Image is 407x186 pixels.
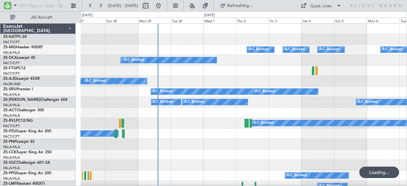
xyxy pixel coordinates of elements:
[3,161,50,165] a: ZS-SGCChallenger 601-3A
[7,12,69,23] button: All Aircraft
[17,15,67,20] span: All Aircraft
[3,50,20,55] a: FALA/HLA
[108,3,138,9] span: [DATE] - [DATE]
[3,61,20,65] a: FACT/CPT
[153,97,173,107] div: A/C Booked
[3,108,44,112] a: ZS-ACTChallenger 300
[310,3,332,10] div: Quick Links
[3,171,51,175] a: ZS-PPGSuper King Air 200
[19,1,56,10] input: A/C (Reg. or Type)
[3,92,20,97] a: FALA/HLA
[3,171,16,175] span: ZS-PPG
[319,45,339,54] div: A/C Booked
[3,140,35,144] a: ZS-PNPLearjet 45
[236,17,269,23] div: Thu 2
[3,166,20,170] a: FALA/HLA
[3,150,17,154] span: ZS-CCK
[82,13,93,18] div: [DATE]
[298,1,345,11] button: Quick Links
[3,82,20,86] a: FAOR/JNB
[285,45,305,54] div: A/C Booked
[3,71,20,76] a: FACT/CPT
[3,77,40,81] a: ZS-AJDLearjet 45XR
[227,3,253,8] span: Refreshing...
[3,98,40,102] span: ZS-[PERSON_NAME]
[3,40,20,45] a: FACT/CPT
[359,167,399,178] div: Loading...
[3,87,17,91] span: ZS-SRU
[3,119,33,123] a: ZS-RVLPC12/NG
[301,17,334,23] div: Sat 4
[358,97,378,107] div: A/C Booked
[255,87,275,96] div: A/C Booked
[3,140,17,144] span: ZS-PNP
[3,119,16,123] span: ZS-RVL
[3,35,27,39] a: ZS-KATPC-24
[3,35,16,39] span: ZS-KAT
[3,129,51,133] a: ZS-PZUSuper King Air 200
[287,171,307,180] div: A/C Booked
[3,124,20,128] a: FACT/CPT
[3,87,33,91] a: ZS-SRUPremier I
[3,98,67,102] a: ZS-[PERSON_NAME]Challenger 604
[86,76,106,86] div: A/C Booked
[3,108,17,112] span: ZS-ACT
[3,145,20,149] a: FALA/HLA
[138,17,171,23] div: Mon 29
[184,97,204,107] div: A/C Booked
[3,113,20,118] a: FALA/HLA
[3,66,16,70] span: ZS-FTG
[3,45,43,49] a: ZS-MIGHawker 900XP
[203,17,236,23] div: Wed 1
[253,118,273,128] div: A/C Booked
[3,66,25,70] a: ZS-FTGPC12
[3,176,20,181] a: FALA/HLA
[153,87,173,96] div: A/C Booked
[72,17,105,23] div: Sat 27
[124,55,144,65] div: A/C Booked
[3,45,16,49] span: ZS-MIG
[3,56,35,60] a: ZS-DCALearjet 45
[217,1,255,11] button: Refreshing...
[3,77,17,81] span: ZS-AJD
[269,17,301,23] div: Fri 3
[3,155,20,160] a: FALA/HLA
[3,56,17,60] span: ZS-DCA
[105,17,138,23] div: Sun 28
[3,134,20,139] a: FACT/CPT
[3,182,17,186] span: ZS-LMF
[249,45,269,54] div: A/C Booked
[3,150,52,154] a: ZS-CCKSuper King Air 350
[3,161,17,165] span: ZS-SGC
[3,129,16,133] span: ZS-PZU
[367,17,399,23] div: Mon 6
[204,13,215,18] div: [DATE]
[3,103,20,107] a: FALA/HLA
[382,45,402,54] div: A/C Booked
[171,17,203,23] div: Tue 30
[334,17,367,23] div: Sun 5
[3,182,45,186] a: ZS-LMFNextant 400XTi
